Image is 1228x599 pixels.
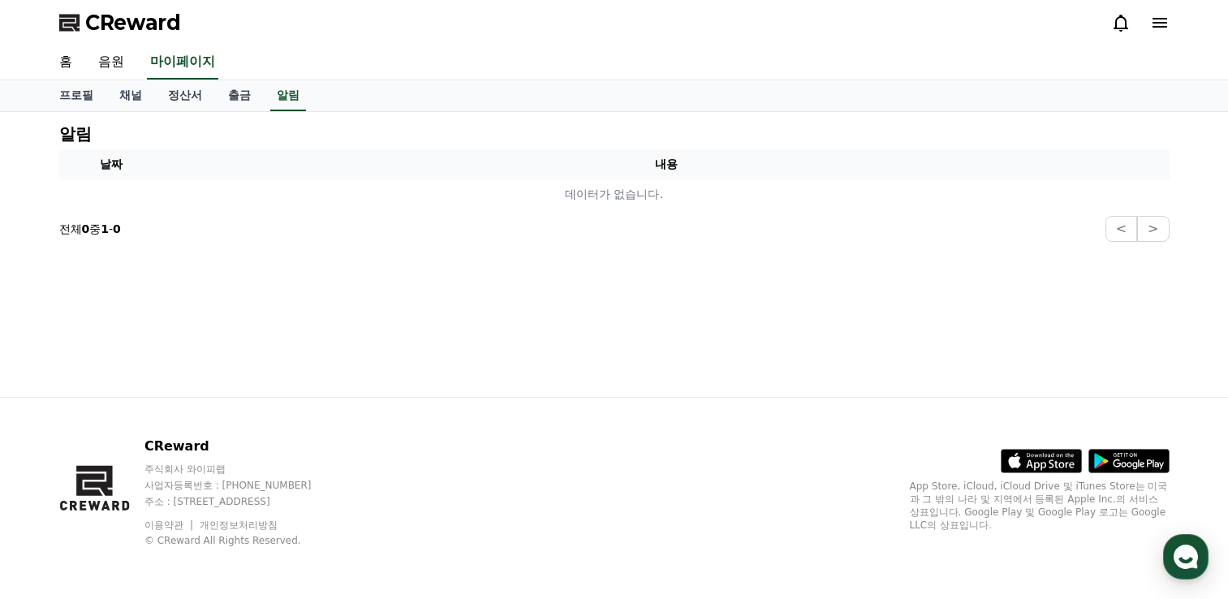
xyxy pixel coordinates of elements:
button: > [1137,216,1169,242]
a: 마이페이지 [147,45,218,80]
p: App Store, iCloud, iCloud Drive 및 iTunes Store는 미국과 그 밖의 나라 및 지역에서 등록된 Apple Inc.의 서비스 상표입니다. Goo... [910,480,1170,532]
p: © CReward All Rights Reserved. [144,534,343,547]
a: 홈 [46,45,85,80]
a: 이용약관 [144,519,196,531]
strong: 0 [113,222,121,235]
strong: 0 [82,222,90,235]
th: 날짜 [59,149,163,179]
a: 채널 [106,80,155,111]
a: 알림 [270,80,306,111]
a: 개인정보처리방침 [200,519,278,531]
p: 사업자등록번호 : [PHONE_NUMBER] [144,479,343,492]
a: 음원 [85,45,137,80]
span: CReward [85,10,181,36]
p: 전체 중 - [59,221,121,237]
a: CReward [59,10,181,36]
strong: 1 [101,222,109,235]
a: 정산서 [155,80,215,111]
button: < [1105,216,1137,242]
h4: 알림 [59,125,92,143]
p: 데이터가 없습니다. [66,186,1163,203]
a: 출금 [215,80,264,111]
a: 프로필 [46,80,106,111]
p: 주소 : [STREET_ADDRESS] [144,495,343,508]
p: 주식회사 와이피랩 [144,463,343,476]
th: 내용 [163,149,1170,179]
p: CReward [144,437,343,456]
